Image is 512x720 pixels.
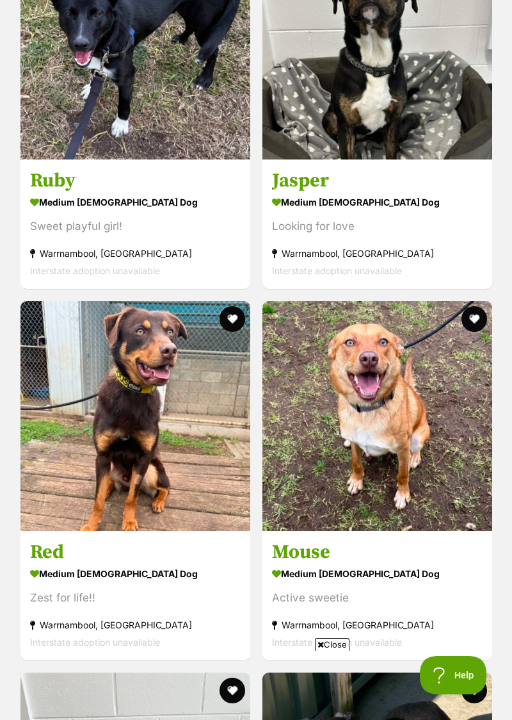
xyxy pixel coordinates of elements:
h3: Jasper [272,168,483,193]
div: Active sweetie [272,589,483,607]
div: medium [DEMOGRAPHIC_DATA] Dog [272,564,483,583]
div: Zest for life!! [30,589,241,607]
a: Mouse medium [DEMOGRAPHIC_DATA] Dog Active sweetie Warrnambool, [GEOGRAPHIC_DATA] Interstate adop... [262,530,492,660]
h3: Red [30,540,241,564]
button: favourite [220,306,245,332]
span: Interstate adoption unavailable [272,637,402,648]
img: Mouse [262,301,492,531]
div: medium [DEMOGRAPHIC_DATA] Dog [30,193,241,211]
div: Warrnambool, [GEOGRAPHIC_DATA] [272,616,483,634]
a: Ruby medium [DEMOGRAPHIC_DATA] Dog Sweet playful girl! Warrnambool, [GEOGRAPHIC_DATA] Interstate ... [20,159,250,289]
a: Red medium [DEMOGRAPHIC_DATA] Dog Zest for life!! Warrnambool, [GEOGRAPHIC_DATA] Interstate adopt... [20,530,250,660]
span: Interstate adoption unavailable [30,637,160,648]
iframe: Help Scout Beacon - Open [420,656,486,694]
div: Warrnambool, [GEOGRAPHIC_DATA] [272,245,483,262]
span: Close [315,638,349,651]
iframe: Advertisement [23,656,489,714]
button: favourite [461,306,486,332]
a: Jasper medium [DEMOGRAPHIC_DATA] Dog Looking for love Warrnambool, [GEOGRAPHIC_DATA] Interstate a... [262,159,492,289]
span: Interstate adoption unavailable [30,265,160,276]
div: Warrnambool, [GEOGRAPHIC_DATA] [30,616,241,634]
div: medium [DEMOGRAPHIC_DATA] Dog [272,193,483,211]
div: Sweet playful girl! [30,218,241,235]
h3: Mouse [272,540,483,564]
h3: Ruby [30,168,241,193]
div: medium [DEMOGRAPHIC_DATA] Dog [30,564,241,583]
div: Looking for love [272,218,483,235]
div: Warrnambool, [GEOGRAPHIC_DATA] [30,245,241,262]
span: Interstate adoption unavailable [272,265,402,276]
img: Red [20,301,250,531]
